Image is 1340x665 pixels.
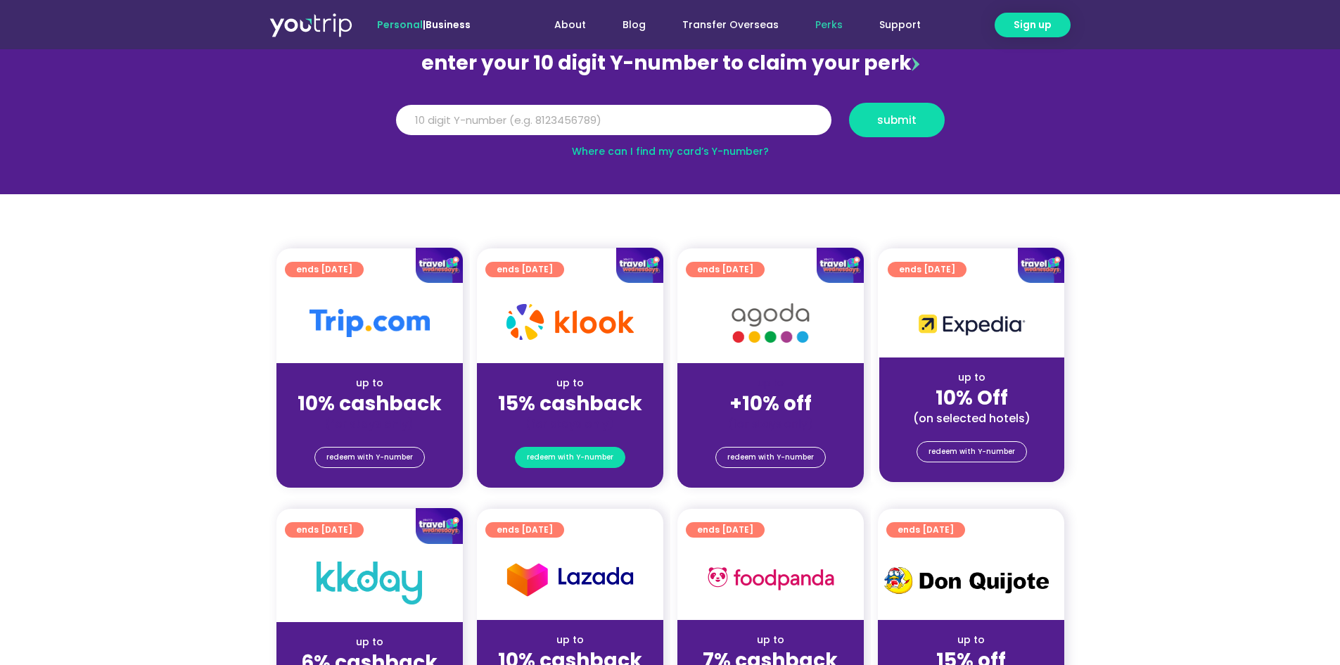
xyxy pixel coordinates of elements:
a: ends [DATE] [485,522,564,538]
a: Where can I find my card’s Y-number? [572,144,769,158]
button: submit [849,103,945,137]
a: Blog [604,12,664,38]
a: Transfer Overseas [664,12,797,38]
span: | [377,18,471,32]
div: up to [891,370,1053,385]
span: Sign up [1014,18,1052,32]
div: up to [889,633,1053,647]
div: (for stays only) [288,417,452,431]
div: up to [288,635,452,650]
a: Support [861,12,939,38]
a: redeem with Y-number [515,447,625,468]
nav: Menu [509,12,939,38]
a: ends [DATE] [886,522,965,538]
strong: 10% cashback [298,390,442,417]
span: submit [877,115,917,125]
a: Business [426,18,471,32]
form: Y Number [396,103,945,148]
span: redeem with Y-number [527,448,613,467]
a: Perks [797,12,861,38]
input: 10 digit Y-number (e.g. 8123456789) [396,105,831,136]
div: (for stays only) [488,417,652,431]
span: redeem with Y-number [929,442,1015,462]
div: up to [288,376,452,391]
span: redeem with Y-number [326,448,413,467]
a: redeem with Y-number [917,441,1027,462]
strong: 10% Off [936,384,1008,412]
span: redeem with Y-number [727,448,814,467]
div: up to [488,633,652,647]
a: redeem with Y-number [715,447,826,468]
span: up to [758,376,784,390]
span: ends [DATE] [497,522,553,538]
span: Personal [377,18,423,32]
strong: 15% cashback [498,390,642,417]
strong: +10% off [729,390,812,417]
a: redeem with Y-number [314,447,425,468]
a: About [536,12,604,38]
div: up to [689,633,853,647]
span: ends [DATE] [898,522,954,538]
a: Sign up [995,13,1071,37]
div: up to [488,376,652,391]
span: ends [DATE] [697,522,753,538]
div: enter your 10 digit Y-number to claim your perk [389,45,952,82]
a: ends [DATE] [686,522,765,538]
div: (on selected hotels) [891,411,1053,426]
div: (for stays only) [689,417,853,431]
